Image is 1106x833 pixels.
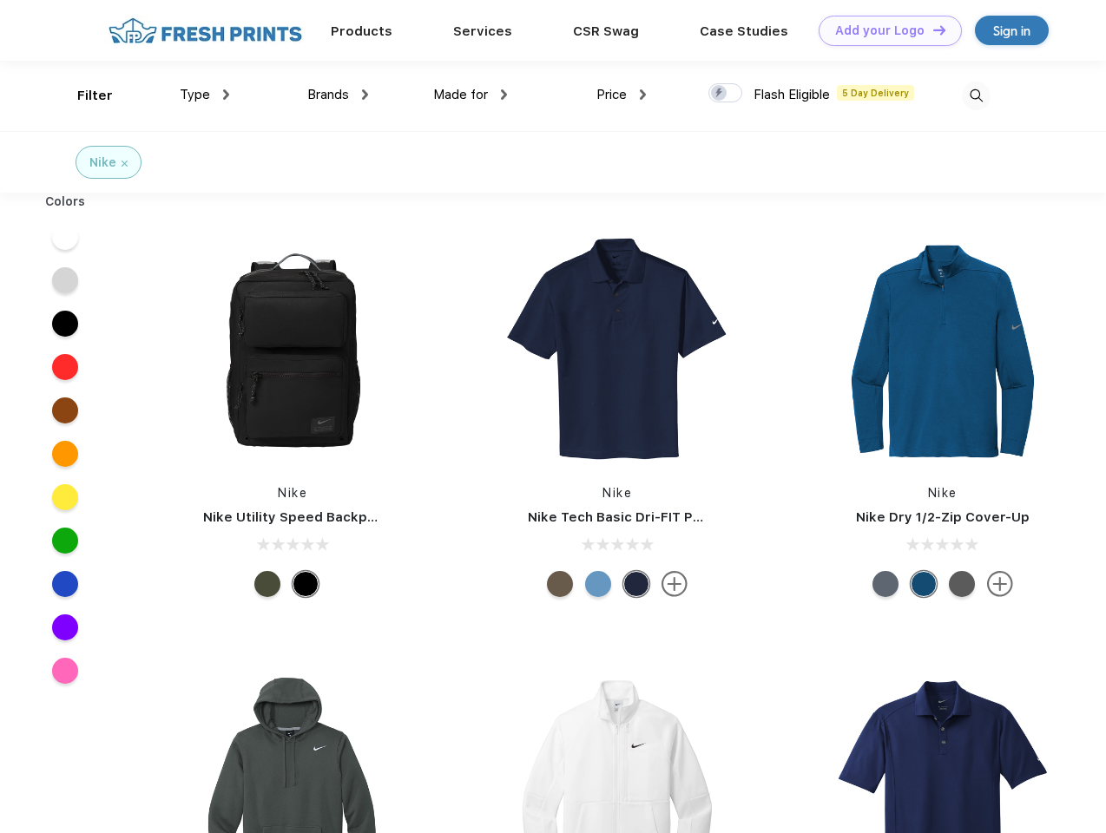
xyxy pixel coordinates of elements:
a: Nike Utility Speed Backpack [203,509,391,525]
a: CSR Swag [573,23,639,39]
div: Black [293,571,319,597]
div: Nike [89,154,116,172]
div: Black Heather [949,571,975,597]
img: dropdown.png [362,89,368,100]
div: Colors [32,193,99,211]
div: Filter [77,86,113,106]
img: dropdown.png [501,89,507,100]
a: Nike Tech Basic Dri-FIT Polo [528,509,714,525]
img: desktop_search.svg [962,82,991,110]
img: func=resize&h=266 [502,236,733,467]
div: Olive Khaki [547,571,573,597]
img: more.svg [987,571,1013,597]
span: Brands [307,87,349,102]
a: Sign in [975,16,1049,45]
a: Nike Dry 1/2-Zip Cover-Up [856,509,1030,525]
span: Type [180,87,210,102]
div: University Blue [585,571,611,597]
a: Nike [928,486,958,500]
a: Services [453,23,512,39]
span: 5 Day Delivery [837,85,914,101]
img: fo%20logo%202.webp [103,16,307,46]
span: Flash Eligible [754,87,830,102]
span: Price [596,87,627,102]
img: dropdown.png [640,89,646,100]
div: Gym Blue [911,571,937,597]
a: Nike [278,486,307,500]
img: func=resize&h=266 [827,236,1058,467]
div: Midnight Navy [623,571,649,597]
div: Navy Heather [872,571,899,597]
div: Cargo Khaki [254,571,280,597]
img: dropdown.png [223,89,229,100]
img: filter_cancel.svg [122,161,128,167]
a: Nike [602,486,632,500]
div: Add your Logo [835,23,925,38]
span: Made for [433,87,488,102]
a: Products [331,23,392,39]
div: Sign in [993,21,1030,41]
img: func=resize&h=266 [177,236,408,467]
img: more.svg [662,571,688,597]
img: DT [933,25,945,35]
